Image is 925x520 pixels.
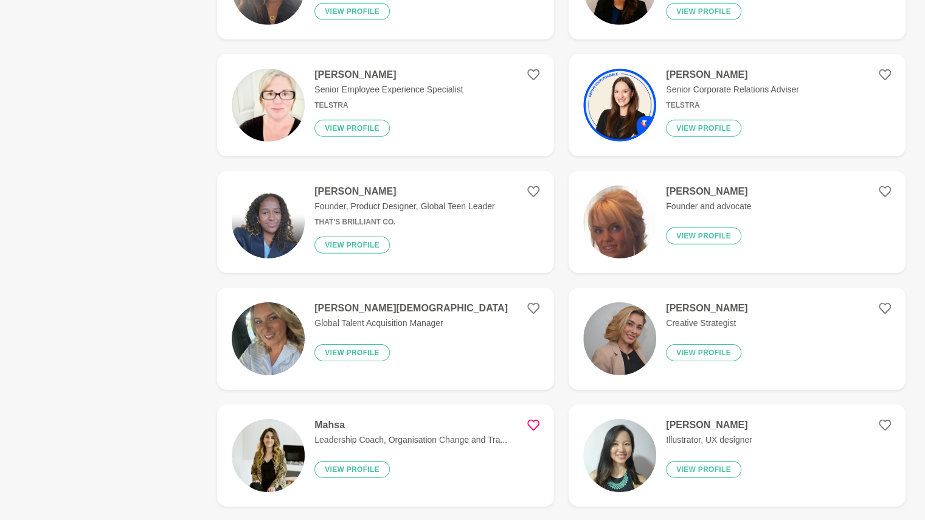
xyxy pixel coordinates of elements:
[666,3,741,20] button: View profile
[666,317,747,330] p: Creative Strategist
[666,344,741,361] button: View profile
[666,69,799,81] h4: [PERSON_NAME]
[314,302,508,314] h4: [PERSON_NAME][DEMOGRAPHIC_DATA]
[583,419,656,492] img: 983922c014d956e8580fd0d8def91410084bf942-1536x2048.jpg
[666,419,752,431] h4: [PERSON_NAME]
[314,3,390,20] button: View profile
[314,185,494,198] h4: [PERSON_NAME]
[314,461,390,478] button: View profile
[569,54,906,156] a: [PERSON_NAME]Senior Corporate Relations AdviserTelstraView profile
[314,83,463,96] p: Senior Employee Experience Specialist
[314,200,494,213] p: Founder, Product Designer, Global Teen Leader
[232,302,305,375] img: 7c9c67ee75fafd79ccb1403527cc5b3bb7fe531a-2316x3088.jpg
[666,227,741,244] button: View profile
[217,54,554,156] a: [PERSON_NAME]Senior Employee Experience SpecialistTelstraView profile
[569,288,906,390] a: [PERSON_NAME]Creative StrategistView profile
[232,69,305,142] img: 76d71eafe8075d13eeea03039b9742996b9cd231-1968x2624.jpg
[217,404,554,507] a: MahsaLeadership Coach, Organisation Change and Tra...View profile
[666,101,799,110] h6: Telstra
[232,419,305,492] img: f25c4dbcbf762ae20e3ecb4e8bc2b18129f9e315-1109x1667.jpg
[583,185,656,258] img: 11efa73726d150086d39d59a83bc723f66f1fc14-1170x2532.png
[314,434,507,446] p: Leadership Coach, Organisation Change and Tra...
[217,288,554,390] a: [PERSON_NAME][DEMOGRAPHIC_DATA]Global Talent Acquisition ManagerView profile
[232,185,305,258] img: 10ae00dc19ef083c19b616f4b2cfd203031c9714-800x800.jpg
[314,218,494,227] h6: That's Brilliant Co.
[217,171,554,273] a: [PERSON_NAME]Founder, Product Designer, Global Teen LeaderThat's Brilliant Co.View profile
[666,302,747,314] h4: [PERSON_NAME]
[569,404,906,507] a: [PERSON_NAME]Illustrator, UX designerView profile
[314,120,390,137] button: View profile
[314,317,508,330] p: Global Talent Acquisition Manager
[666,185,751,198] h4: [PERSON_NAME]
[314,69,463,81] h4: [PERSON_NAME]
[314,419,507,431] h4: Mahsa
[314,344,390,361] button: View profile
[666,200,751,213] p: Founder and advocate
[583,69,656,142] img: 418eed57115aca911ab3132ca83da76a70174570-1600x1600.jpg
[666,120,741,137] button: View profile
[314,101,463,110] h6: Telstra
[314,237,390,254] button: View profile
[666,461,741,478] button: View profile
[666,83,799,96] p: Senior Corporate Relations Adviser
[666,434,752,446] p: Illustrator, UX designer
[583,302,656,375] img: 90f91889d58dbf0f15c0de29dd3d2b6802e5f768-900x900.png
[569,171,906,273] a: [PERSON_NAME]Founder and advocateView profile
